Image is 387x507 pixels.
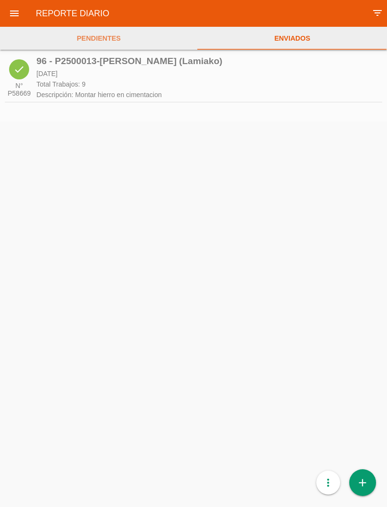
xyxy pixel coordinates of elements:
[29,1,117,25] span: REPORTE DIARIO
[356,469,369,496] i: add
[36,68,208,79] span: [DATE]
[322,471,334,495] i: more_vert
[5,55,33,102] td: N° P58669
[13,64,25,75] i: check
[36,89,379,100] span: Descripción: Montar hierro en cimentacion
[197,27,387,50] a: ENVIADOS
[36,79,379,89] span: Total Trabajos: 9
[36,56,379,66] span: 96 - P2500013-[PERSON_NAME] (Lamiako)
[349,469,376,496] a: add
[372,3,383,22] i: filter_list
